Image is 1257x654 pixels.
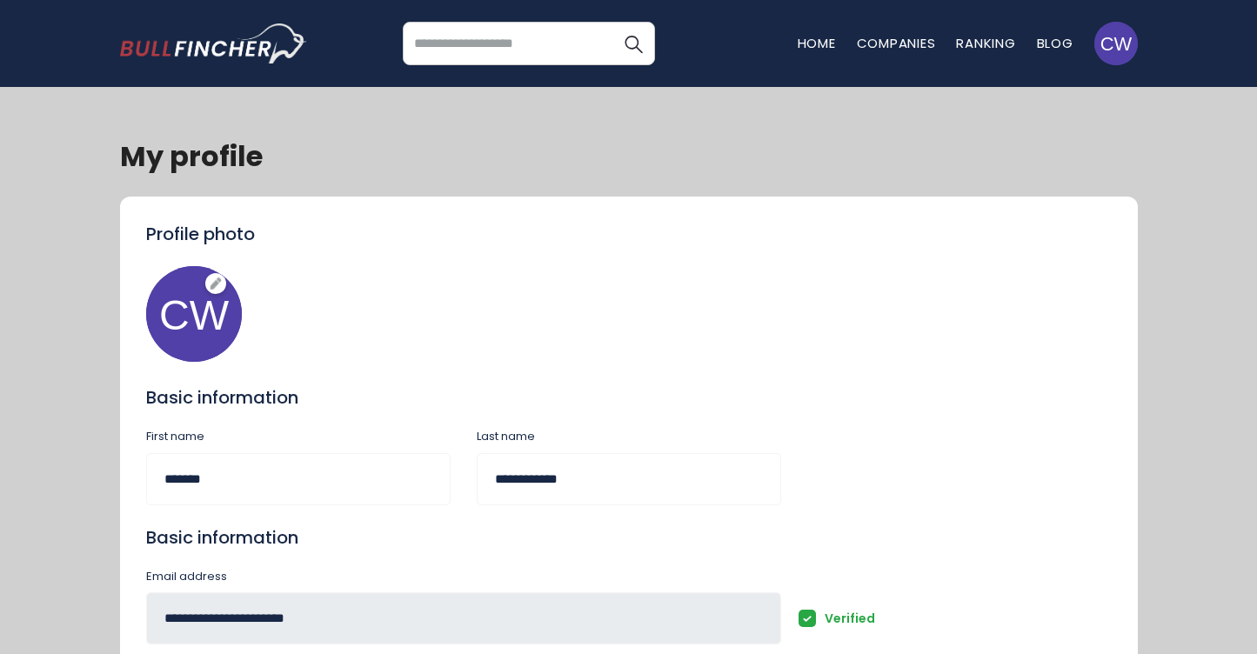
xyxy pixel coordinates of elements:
span: Verified [825,611,875,626]
img: Edit [210,277,222,290]
a: Go to homepage [120,23,307,63]
div: Basic information [146,386,1112,409]
div: Email address [146,570,781,584]
a: Home [798,34,836,52]
button: Search [612,22,655,65]
h1: My profile [120,136,1138,177]
a: Ranking [956,34,1015,52]
div: Profile photo [146,223,1112,245]
img: bullfincher logo [120,23,307,63]
a: Blog [1037,34,1073,52]
div: Basic information [146,526,781,549]
a: Companies [857,34,936,52]
div: First name [146,430,451,444]
div: Last name [477,430,781,444]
